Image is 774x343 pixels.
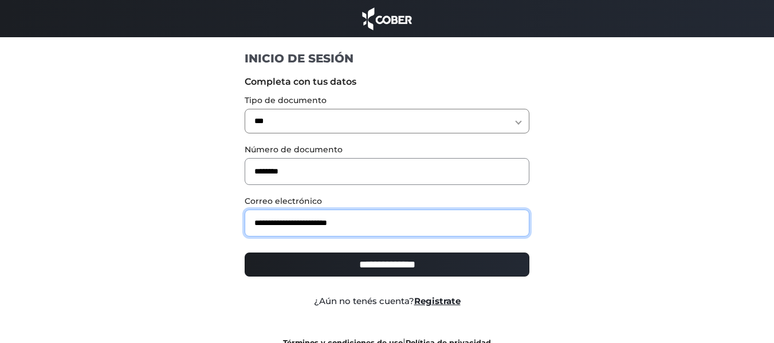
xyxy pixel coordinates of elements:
[245,75,529,89] label: Completa con tus datos
[414,295,461,306] a: Registrate
[245,195,529,207] label: Correo electrónico
[245,51,529,66] h1: INICIO DE SESIÓN
[359,6,415,31] img: cober_marca.png
[245,144,529,156] label: Número de documento
[236,295,538,308] div: ¿Aún no tenés cuenta?
[245,94,529,107] label: Tipo de documento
